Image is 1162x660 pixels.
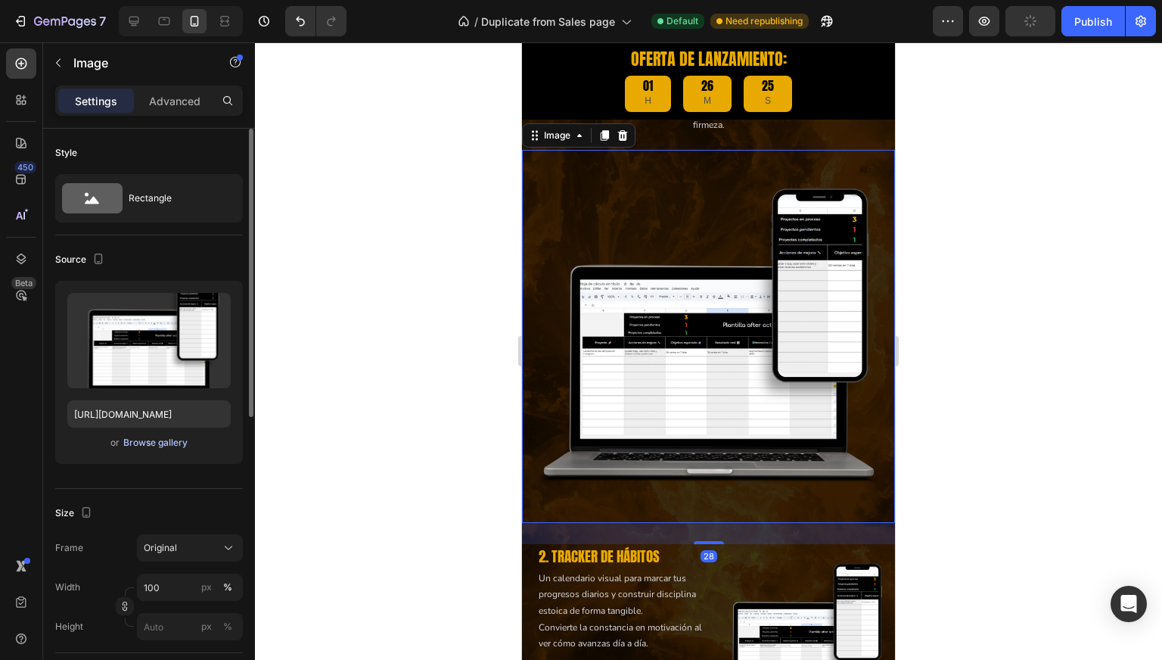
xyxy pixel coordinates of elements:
div: Size [55,503,95,524]
input: px% [137,574,243,601]
span: Original [144,541,177,555]
img: preview-image [67,293,231,388]
button: px [219,578,237,596]
button: % [197,578,216,596]
button: Original [137,534,243,562]
span: Need republishing [725,14,803,28]
div: 450 [14,161,36,173]
div: Source [55,250,107,270]
iframe: Design area [522,42,895,660]
button: 7 [6,6,113,36]
label: Width [55,581,80,594]
input: px% [137,613,243,640]
div: Style [55,146,77,160]
div: px [201,581,212,594]
div: Publish [1074,14,1112,30]
div: Undo/Redo [285,6,346,36]
p: Image [73,54,202,72]
div: Beta [11,277,36,289]
p: Settings [75,93,117,109]
span: or [110,434,120,452]
label: Height [55,620,83,634]
button: Browse gallery [123,435,188,450]
span: Default [666,14,698,28]
div: % [223,620,232,634]
span: Duplicate from Sales page [481,14,615,30]
div: Open Intercom Messenger [1111,586,1147,622]
div: Rectangle [129,181,221,216]
button: % [197,618,216,636]
p: Advanced [149,93,200,109]
div: Browse gallery [123,436,188,450]
button: Publish [1061,6,1125,36]
span: / [474,14,478,30]
button: px [219,618,237,636]
div: % [223,581,232,594]
p: 7 [99,12,106,30]
label: Frame [55,541,83,555]
input: https://example.com/image.jpg [67,400,231,428]
div: px [201,620,212,634]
